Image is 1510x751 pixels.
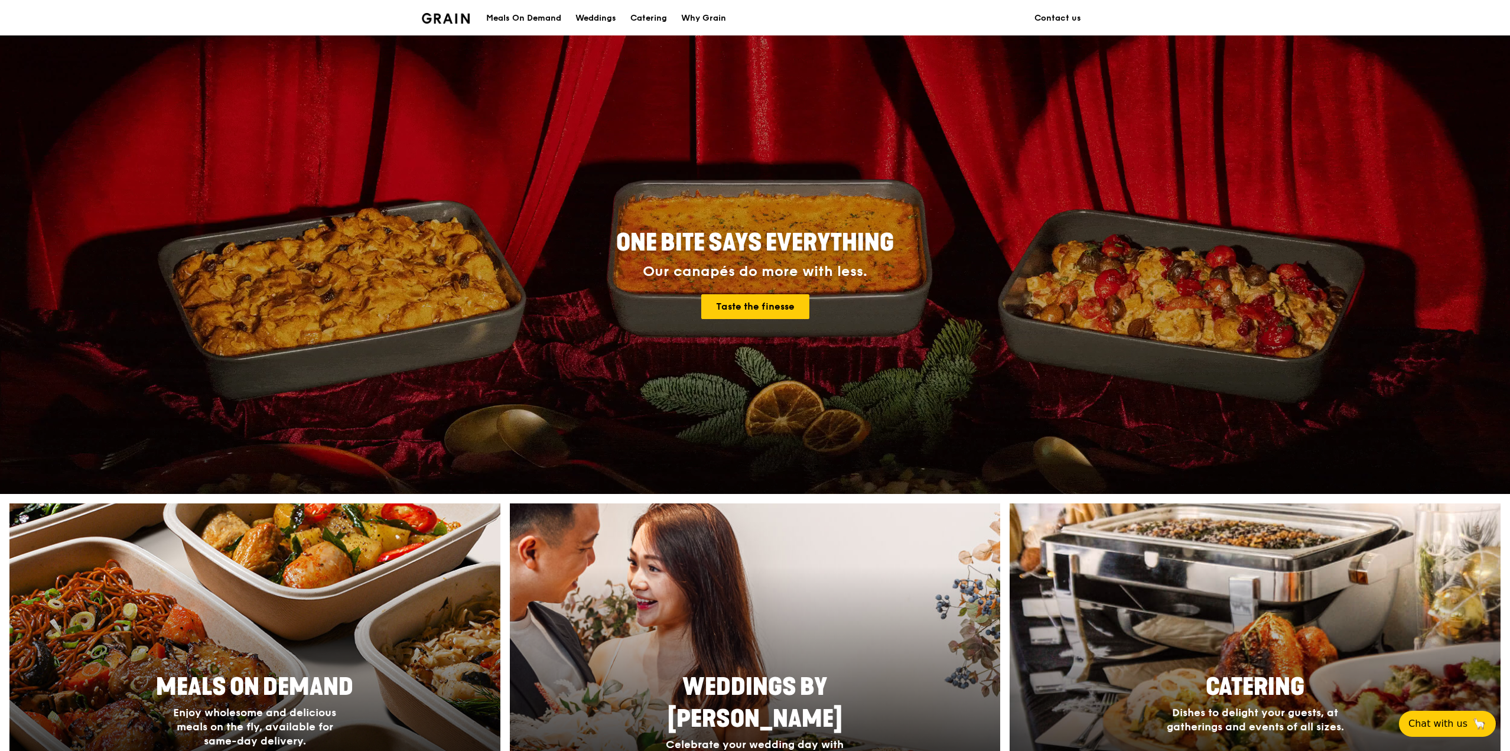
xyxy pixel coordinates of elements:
[623,1,674,36] a: Catering
[486,1,561,36] div: Meals On Demand
[1167,706,1344,733] span: Dishes to delight your guests, at gatherings and events of all sizes.
[1206,673,1304,701] span: Catering
[668,673,842,733] span: Weddings by [PERSON_NAME]
[681,1,726,36] div: Why Grain
[674,1,733,36] a: Why Grain
[1408,717,1467,731] span: Chat with us
[630,1,667,36] div: Catering
[542,264,968,280] div: Our canapés do more with less.
[701,294,809,319] a: Taste the finesse
[568,1,623,36] a: Weddings
[173,706,336,747] span: Enjoy wholesome and delicious meals on the fly, available for same-day delivery.
[156,673,353,701] span: Meals On Demand
[1027,1,1088,36] a: Contact us
[1472,717,1486,731] span: 🦙
[1399,711,1496,737] button: Chat with us🦙
[422,13,470,24] img: Grain
[575,1,616,36] div: Weddings
[616,229,894,257] span: ONE BITE SAYS EVERYTHING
